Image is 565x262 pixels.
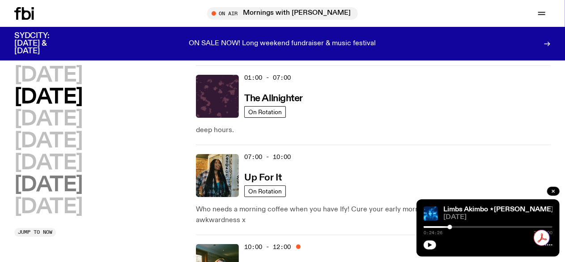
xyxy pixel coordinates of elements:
[424,231,442,235] span: 0:24:26
[196,125,551,136] p: deep hours.
[244,173,281,183] h3: Up For It
[244,73,291,82] span: 01:00 - 07:00
[18,230,52,235] span: Jump to now
[248,188,282,194] span: On Rotation
[14,65,83,86] button: [DATE]
[443,214,552,221] span: [DATE]
[14,131,83,151] button: [DATE]
[244,106,286,118] a: On Rotation
[189,40,376,48] p: ON SALE NOW! Long weekend fundraiser & music festival
[244,92,303,103] a: The Allnighter
[196,204,551,226] p: Who needs a morning coffee when you have Ify! Cure your early morning grog w/ SMAC, chat and extr...
[244,243,291,251] span: 10:00 - 12:00
[14,175,83,195] button: [DATE]
[244,172,281,183] a: Up For It
[14,197,83,217] button: [DATE]
[248,108,282,115] span: On Rotation
[244,94,303,103] h3: The Allnighter
[14,87,83,107] button: [DATE]
[244,153,291,161] span: 07:00 - 10:00
[207,7,358,20] button: On AirMornings with [PERSON_NAME]
[443,206,558,213] a: Limbs Akimbo ⋆[PERSON_NAME]⋆
[244,185,286,197] a: On Rotation
[14,228,56,237] button: Jump to now
[14,32,72,55] h3: SYDCITY: [DATE] & [DATE]
[196,154,239,197] img: Ify - a Brown Skin girl with black braided twists, looking up to the side with her tongue stickin...
[14,153,83,173] button: [DATE]
[14,109,83,129] button: [DATE]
